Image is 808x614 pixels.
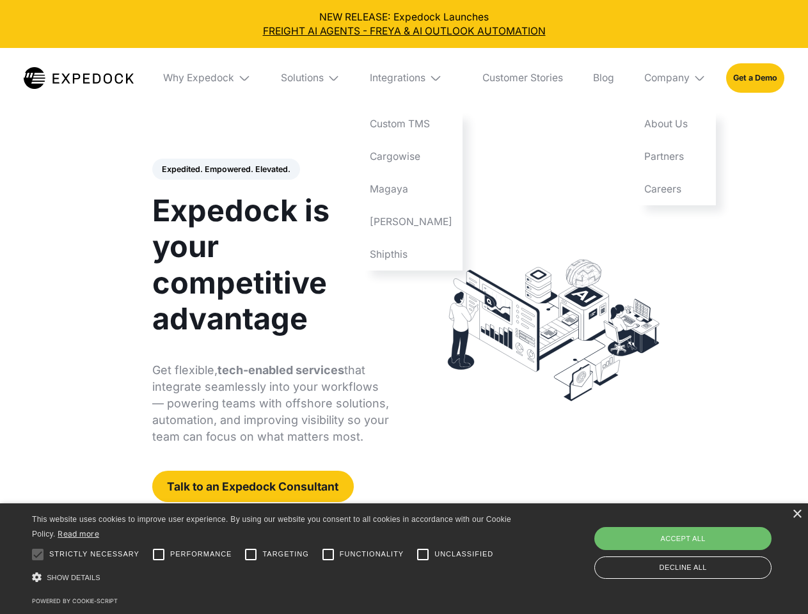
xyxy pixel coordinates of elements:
span: This website uses cookies to improve user experience. By using our website you consent to all coo... [32,515,511,539]
iframe: Chat Widget [595,476,808,614]
strong: tech-enabled services [218,363,344,377]
p: Get flexible, that integrate seamlessly into your workflows — powering teams with offshore soluti... [152,362,390,445]
div: Why Expedock [154,48,261,108]
div: Solutions [281,72,324,84]
h1: Expedock is your competitive advantage [152,193,390,336]
div: NEW RELEASE: Expedock Launches [10,10,798,38]
a: Shipthis [360,238,463,271]
a: Customer Stories [472,48,573,108]
span: Functionality [340,549,404,560]
div: Solutions [271,48,350,108]
div: Why Expedock [163,72,234,84]
a: About Us [634,108,716,141]
a: [PERSON_NAME] [360,205,463,238]
span: Performance [170,549,232,560]
div: Integrations [360,48,463,108]
a: Magaya [360,173,463,205]
span: Show details [47,574,100,581]
div: Company [644,72,690,84]
a: Read more [58,529,99,539]
a: Powered by cookie-script [32,597,118,604]
nav: Company [634,108,716,205]
a: Get a Demo [726,63,784,92]
span: Targeting [262,549,308,560]
a: Talk to an Expedock Consultant [152,471,354,502]
a: Blog [583,48,624,108]
a: Cargowise [360,141,463,173]
a: Custom TMS [360,108,463,141]
div: Show details [32,569,516,586]
a: Partners [634,141,716,173]
div: Company [634,48,716,108]
span: Unclassified [434,549,493,560]
span: Strictly necessary [49,549,139,560]
a: FREIGHT AI AGENTS - FREYA & AI OUTLOOK AUTOMATION [10,24,798,38]
a: Careers [634,173,716,205]
div: Integrations [370,72,425,84]
nav: Integrations [360,108,463,271]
